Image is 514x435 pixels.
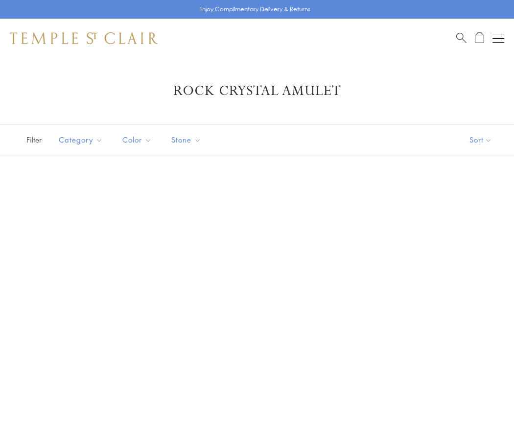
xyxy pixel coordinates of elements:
[166,134,209,146] span: Stone
[10,32,158,44] img: Temple St. Clair
[492,32,504,44] button: Open navigation
[115,129,159,151] button: Color
[54,134,110,146] span: Category
[24,82,490,100] h1: Rock Crystal Amulet
[199,4,310,14] p: Enjoy Complimentary Delivery & Returns
[456,32,467,44] a: Search
[117,134,159,146] span: Color
[475,32,484,44] a: Open Shopping Bag
[51,129,110,151] button: Category
[164,129,209,151] button: Stone
[447,125,514,155] button: Show sort by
